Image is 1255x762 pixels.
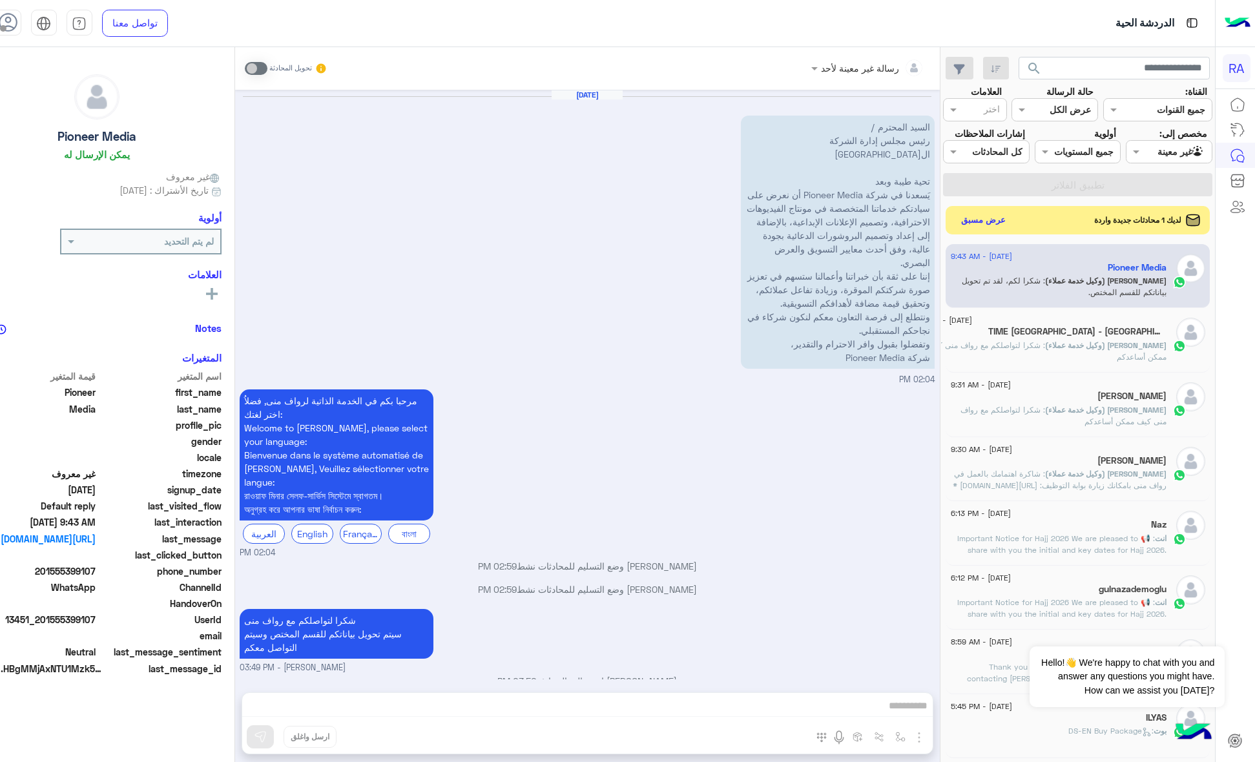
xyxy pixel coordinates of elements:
[102,10,168,37] a: تواصل معنا
[98,369,222,383] span: اسم المتغير
[1154,726,1167,736] span: بوت
[962,276,1167,297] span: شكرا لكم، لقد تم تحويل بياناتكم للقسم المختص.
[240,662,346,674] span: [PERSON_NAME] - 03:49 PM
[951,251,1012,262] span: [DATE] - 9:43 AM
[1045,405,1167,415] span: [PERSON_NAME] (وكيل خدمة عملاء)
[1176,511,1205,540] img: defaultAdmin.png
[1045,340,1167,350] span: [PERSON_NAME] (وكيل خدمة عملاء)
[1030,646,1224,707] span: Hello!👋 We're happy to chat with you and answer any questions you might have. How can we assist y...
[1171,710,1216,756] img: hulul-logo.png
[1173,404,1186,417] img: WhatsApp
[166,170,222,183] span: غير معروف
[1173,340,1186,353] img: WhatsApp
[340,524,382,544] div: Français
[741,116,935,369] p: 8/9/2025, 2:04 PM
[240,582,935,596] p: [PERSON_NAME] وضع التسليم للمحادثات نشط
[98,597,222,610] span: HandoverOn
[36,16,51,31] img: tab
[951,508,1011,519] span: [DATE] - 6:13 PM
[1173,276,1186,289] img: WhatsApp
[98,499,222,513] span: last_visited_flow
[98,645,222,659] span: last_message_sentiment
[240,609,433,659] p: 8/9/2025, 3:49 PM
[1184,15,1200,31] img: tab
[98,467,222,480] span: timezone
[1176,318,1205,347] img: defaultAdmin.png
[284,726,337,748] button: ارسل واغلق
[1045,276,1167,285] span: [PERSON_NAME] (وكيل خدمة عملاء)
[943,173,1212,196] button: تطبيق الفلاتر
[98,548,222,562] span: last_clicked_button
[954,597,1167,747] span: 📢 Important Notice for Hajj 2026 We are pleased to share with you the initial and key dates for H...
[1094,214,1181,226] span: لديك 1 محادثات جديدة واردة
[1223,54,1250,82] div: RA
[64,149,130,160] h6: يمكن الإرسال له
[98,564,222,578] span: phone_number
[1225,10,1250,37] img: Logo
[1173,469,1186,482] img: WhatsApp
[182,352,222,364] h6: المتغيرات
[98,418,222,432] span: profile_pic
[195,322,222,334] h6: Notes
[98,402,222,416] span: last_name
[1108,262,1167,273] h5: Pioneer Media
[954,533,1167,683] span: 📢 Important Notice for Hajj 2026 We are pleased to share with you the initial and key dates for H...
[269,63,312,74] small: تحويل المحادثة
[240,674,935,688] p: [PERSON_NAME] انضم إلى المحادثة
[984,102,1002,119] div: اختر
[1159,127,1207,140] label: مخصص إلى:
[243,524,285,544] div: العربية
[1146,712,1167,723] h5: ILYAS
[240,547,275,559] span: 02:04 PM
[960,405,1167,426] span: شكرا لتواصلكم مع رواف منى كيف ممكن أساعدكم
[1151,519,1167,530] h5: Naz
[971,85,1002,98] label: العلامات
[57,129,136,144] h5: Pioneer Media
[240,389,433,520] p: 8/9/2025, 2:04 PM
[951,636,1012,648] span: [DATE] - 8:59 AM
[98,581,222,594] span: ChannelId
[98,629,222,643] span: email
[1097,455,1167,466] h5: Ismail Saber
[98,515,222,529] span: last_interaction
[951,701,1012,712] span: [DATE] - 5:45 PM
[1176,575,1205,604] img: defaultAdmin.png
[1176,254,1205,283] img: defaultAdmin.png
[240,559,935,573] p: [PERSON_NAME] وضع التسليم للمحادثات نشط
[291,524,333,544] div: English
[98,451,222,464] span: locale
[72,16,87,31] img: tab
[955,211,1011,229] button: عرض مسبق
[1115,15,1174,32] p: الدردشة الحية
[552,90,623,99] h6: [DATE]
[1094,127,1116,140] label: أولوية
[478,584,517,595] span: 02:59 PM
[1173,533,1186,546] img: WhatsApp
[1155,533,1167,543] span: انت
[478,561,517,571] span: 02:59 PM
[1185,85,1207,98] label: القناة:
[98,386,222,399] span: first_name
[75,75,119,119] img: defaultAdmin.png
[1155,597,1167,607] span: انت
[951,572,1011,584] span: [DATE] - 6:12 PM
[1176,382,1205,411] img: defaultAdmin.png
[1097,391,1167,402] h5: Joe
[912,314,972,326] span: [DATE] - 9:31 AM
[98,483,222,497] span: signup_date
[105,662,222,675] span: last_message_id
[1068,726,1154,736] span: : DS-EN Buy Package
[899,375,935,384] span: 02:04 PM
[1173,597,1186,610] img: WhatsApp
[1045,469,1167,479] span: [PERSON_NAME] (وكيل خدمة عملاء)
[1176,447,1205,476] img: defaultAdmin.png
[1099,584,1167,595] h5: gulnazademoglu
[98,532,222,546] span: last_message
[98,613,222,626] span: UserId
[119,183,209,197] span: تاريخ الأشتراك : [DATE]
[388,524,430,544] div: বাংলা
[1019,57,1050,85] button: search
[951,444,1012,455] span: [DATE] - 9:30 AM
[1026,61,1042,76] span: search
[951,379,1011,391] span: [DATE] - 9:31 AM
